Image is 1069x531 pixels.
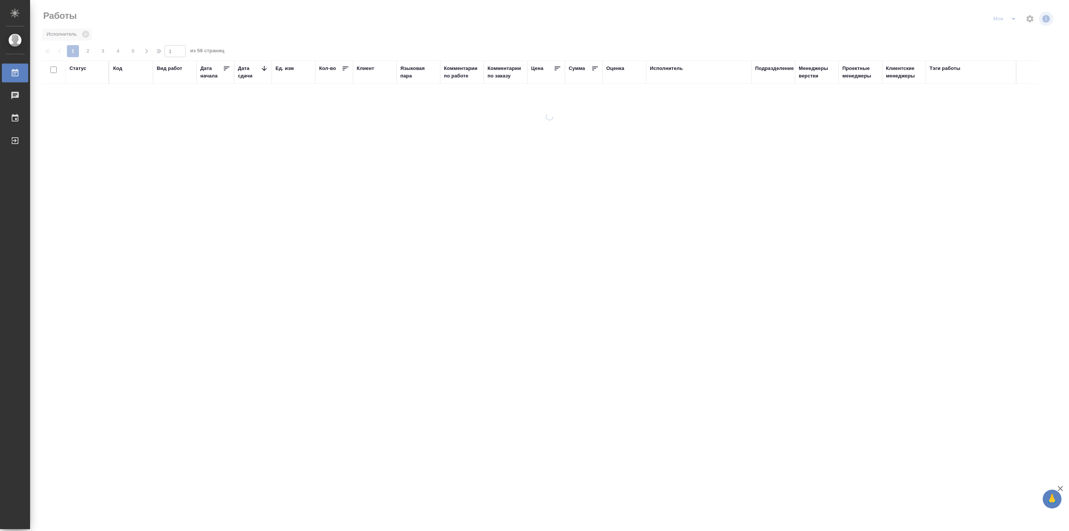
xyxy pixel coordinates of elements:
[444,65,480,80] div: Комментарии по работе
[842,65,878,80] div: Проектные менеджеры
[488,65,524,80] div: Комментарии по заказу
[799,65,835,80] div: Менеджеры верстки
[400,65,436,80] div: Языковая пара
[930,65,960,72] div: Тэги работы
[357,65,374,72] div: Клиент
[650,65,683,72] div: Исполнитель
[1046,491,1058,507] span: 🙏
[113,65,122,72] div: Код
[276,65,294,72] div: Ед. изм
[157,65,182,72] div: Вид работ
[238,65,260,80] div: Дата сдачи
[319,65,336,72] div: Кол-во
[200,65,223,80] div: Дата начала
[886,65,922,80] div: Клиентские менеджеры
[70,65,86,72] div: Статус
[531,65,544,72] div: Цена
[1043,490,1061,508] button: 🙏
[606,65,624,72] div: Оценка
[755,65,794,72] div: Подразделение
[569,65,585,72] div: Сумма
